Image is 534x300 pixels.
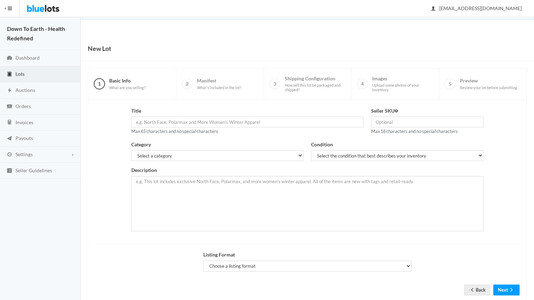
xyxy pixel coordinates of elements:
span: Orders [15,103,31,109]
span: Auctions [15,87,35,93]
small: Max 65 characters and no special characters [131,128,218,134]
label: Category [131,141,151,149]
span: Settings [15,151,33,157]
ion-icon: speedometer [6,55,13,62]
span: Preview [460,78,517,90]
span: Basic Info [109,78,145,90]
ion-icon: cash [6,104,13,110]
span: Manifest [197,78,241,90]
label: Description [131,166,157,174]
ion-icon: arrow back [469,287,476,294]
span: Lots [15,71,25,77]
ion-icon: arrow forward [508,287,515,294]
span: What's included in the lot? [197,85,241,90]
ion-icon: flash [6,87,13,94]
span: Invoices [15,119,33,125]
ion-icon: paper plane [6,135,13,142]
ion-icon: calculator [6,119,13,126]
span: Shipping Configuration [285,75,346,92]
ion-icon: person [430,6,437,12]
span: Review your lot before submitting [460,85,517,90]
span: Payouts [15,135,33,141]
span: 2 [182,78,193,89]
label: Title [131,107,141,115]
button: Nextarrow forward [493,285,520,295]
label: Listing Format [203,251,235,259]
ion-icon: clipboard [6,71,13,78]
span: How will this lot be packaged and shipped? [285,83,346,92]
label: Condition [311,141,333,149]
span: 3 [269,78,281,89]
a: arrow backBack [464,285,490,295]
ion-icon: list box [6,168,13,174]
strong: Down To Earth - Health Redefined [7,25,65,41]
input: Optional [371,116,483,127]
small: Max 16 characters and no special characters [371,128,458,134]
ion-icon: cog [6,152,13,158]
span: 4 [357,78,368,89]
label: Seller SKU [371,107,398,115]
span: 5 [444,78,456,89]
span: [EMAIL_ADDRESS][DOMAIN_NAME] [431,5,522,11]
span: Upload some photos of your inventory [372,83,433,92]
span: What are you selling? [109,85,145,90]
span: Dashboard [15,55,40,61]
span: Images [372,75,433,92]
input: e.g. North Face, Polarmax and More Women's Winter Apparel [131,116,364,127]
span: Seller Guidelines [15,167,52,173]
span: 1 [94,78,105,89]
h1: New Lot [88,43,111,54]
